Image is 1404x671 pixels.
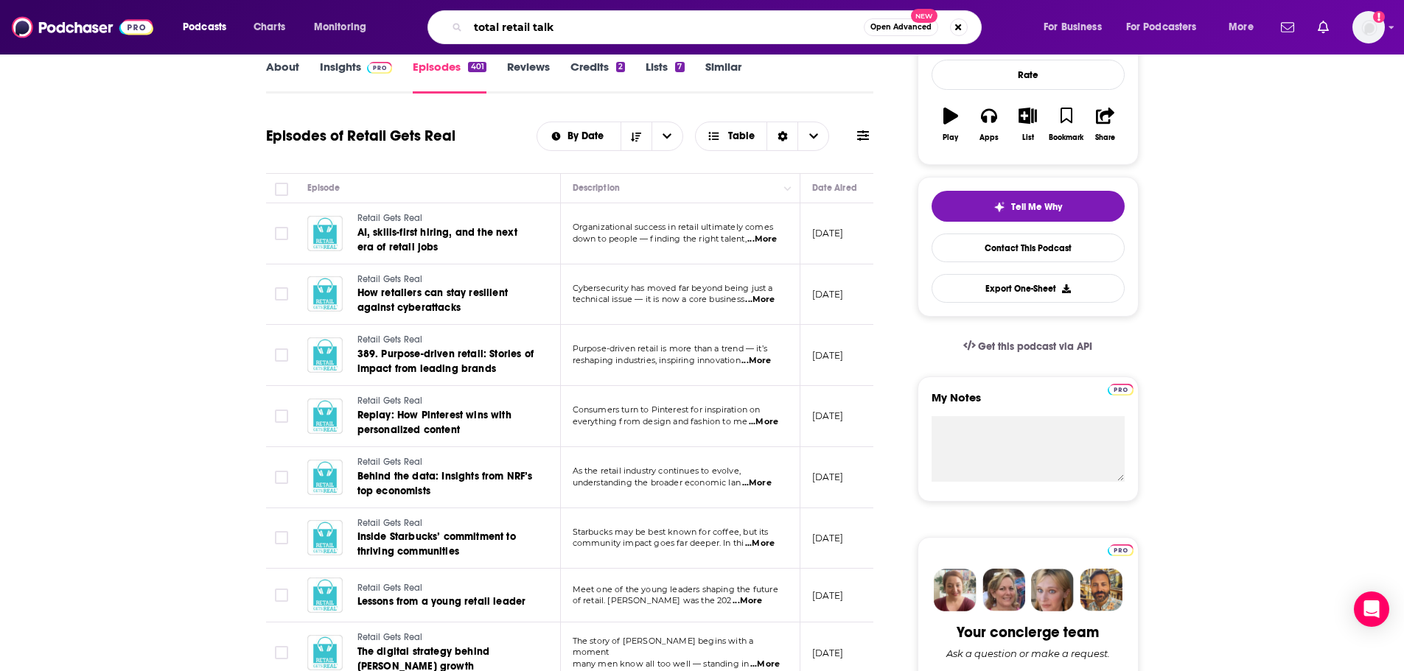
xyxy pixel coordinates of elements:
[320,60,393,94] a: InsightsPodchaser Pro
[1031,569,1074,611] img: Jules Profile
[1080,569,1122,611] img: Jon Profile
[357,334,423,345] span: Retail Gets Real
[946,647,1110,659] div: Ask a question or make a request.
[357,469,534,499] a: Behind the data: Insights from NRF’s top economists
[244,15,294,39] a: Charts
[646,60,684,94] a: Lists7
[357,287,508,314] span: How retailers can stay resilient against cyberattacks
[1117,15,1218,39] button: open menu
[275,410,288,423] span: Toggle select row
[573,222,773,232] span: Organizational success in retail ultimately comes
[1033,15,1120,39] button: open menu
[275,348,288,362] span: Toggle select row
[993,201,1005,213] img: tell me why sparkle
[1108,384,1134,396] img: Podchaser Pro
[172,15,245,39] button: open menu
[742,477,772,489] span: ...More
[932,274,1125,303] button: Export One-Sheet
[695,122,830,151] button: Choose View
[573,179,620,197] div: Description
[507,60,550,94] a: Reviews
[1108,544,1134,556] img: Podchaser Pro
[911,9,937,23] span: New
[573,343,767,354] span: Purpose-driven retail is more than a trend — it’s
[573,404,761,415] span: Consumers turn to Pinterest for inspiration on
[357,409,511,436] span: Replay: How Pinterest wins with personalized content
[1108,542,1134,556] a: Pro website
[357,582,533,595] a: Retail Gets Real
[970,98,1008,151] button: Apps
[573,527,769,537] span: Starbucks may be best known for coffee, but its
[741,355,771,367] span: ...More
[275,531,288,544] span: Toggle select row
[1008,98,1047,151] button: List
[812,179,857,197] div: Date Aired
[1022,133,1034,142] div: List
[573,294,744,304] span: technical issue — it is now a core business
[1095,133,1115,142] div: Share
[357,518,423,528] span: Retail Gets Real
[1218,15,1272,39] button: open menu
[573,595,732,605] span: of retail. [PERSON_NAME] was the 202
[357,212,534,225] a: Retail Gets Real
[357,632,423,642] span: Retail Gets Real
[357,395,534,408] a: Retail Gets Real
[357,226,517,253] span: AI, skills-first hiring, and the next era of retail jobs
[357,517,534,530] a: Retail Gets Real
[745,538,775,549] span: ...More
[12,13,153,41] img: Podchaser - Follow, Share and Rate Podcasts
[943,133,958,142] div: Play
[749,416,778,428] span: ...More
[573,584,778,594] span: Meet one of the young leaders shaping the future
[932,98,970,151] button: Play
[978,340,1092,353] span: Get this podcast via API
[275,227,288,240] span: Toggle select row
[254,17,285,38] span: Charts
[812,288,844,301] p: [DATE]
[747,233,777,245] span: ...More
[441,10,996,44] div: Search podcasts, credits, & more...
[870,24,932,31] span: Open Advanced
[573,283,773,293] span: Cybersecurity has moved far beyond being just a
[779,180,797,197] button: Column Actions
[357,334,534,347] a: Retail Gets Real
[621,122,652,150] button: Sort Direction
[537,122,683,151] h2: Choose List sort
[1352,11,1385,43] button: Show profile menu
[1352,11,1385,43] span: Logged in as emilyjherman
[982,569,1025,611] img: Barbara Profile
[357,530,516,558] span: Inside Starbucks’ commitment to thriving communities
[357,274,423,284] span: Retail Gets Real
[357,631,534,644] a: Retail Gets Real
[1126,17,1197,38] span: For Podcasters
[367,62,393,74] img: Podchaser Pro
[812,227,844,239] p: [DATE]
[932,233,1125,262] a: Contact This Podcast
[357,347,534,376] a: 389. Purpose-driven retail: Stories of impact from leading brands
[573,416,748,426] span: everything from design and fashion to me
[1108,382,1134,396] a: Pro website
[812,471,844,483] p: [DATE]
[357,348,534,375] span: 389. Purpose-driven retail: Stories of impact from leading brands
[468,15,864,39] input: Search podcasts, credits, & more...
[934,569,977,611] img: Sydney Profile
[616,62,625,72] div: 2
[567,131,609,141] span: By Date
[357,456,534,469] a: Retail Gets Real
[932,390,1125,416] label: My Notes
[957,623,1099,642] div: Your concierge team
[733,595,762,607] span: ...More
[570,60,625,94] a: Credits2
[357,408,534,438] a: Replay: How Pinterest wins with personalized content
[357,530,534,559] a: Inside Starbucks’ commitment to thriving communities
[357,396,423,406] span: Retail Gets Real
[1011,201,1062,213] span: Tell Me Why
[314,17,366,38] span: Monitoring
[750,658,780,670] span: ...More
[812,589,844,602] p: [DATE]
[357,595,526,608] span: Lessons from a young retail leader
[275,287,288,301] span: Toggle select row
[1352,11,1385,43] img: User Profile
[728,131,755,141] span: Table
[1312,15,1335,40] a: Show notifications dropdown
